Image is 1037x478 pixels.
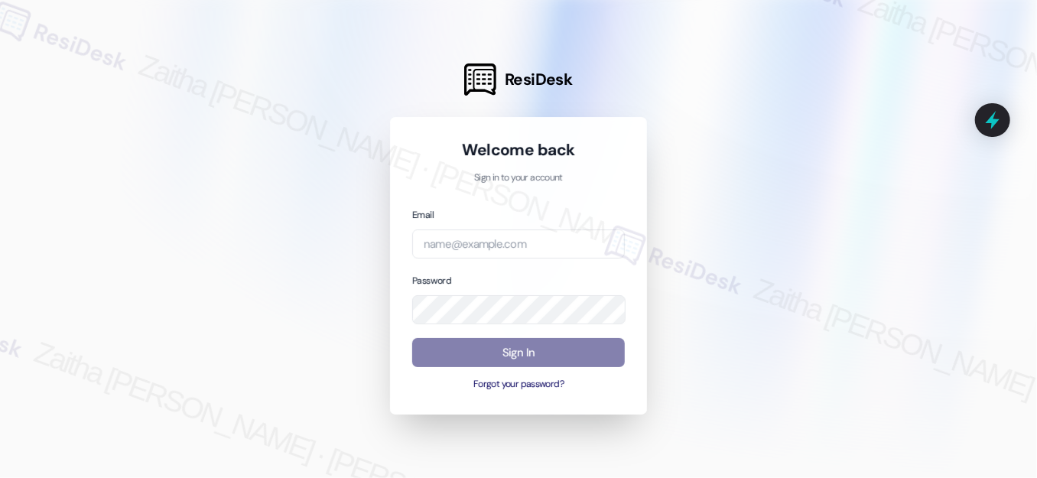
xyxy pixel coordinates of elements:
label: Password [412,275,451,287]
button: Forgot your password? [412,378,625,392]
h1: Welcome back [412,139,625,161]
img: ResiDesk Logo [464,63,496,96]
label: Email [412,209,434,221]
span: ResiDesk [505,69,573,90]
button: Sign In [412,338,625,368]
p: Sign in to your account [412,171,625,185]
input: name@example.com [412,229,625,259]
